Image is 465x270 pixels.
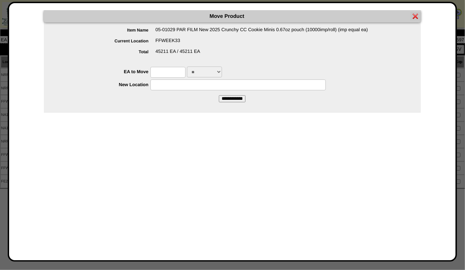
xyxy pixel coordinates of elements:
[58,82,151,87] label: New Location
[413,13,418,19] img: error.gif
[58,38,421,49] div: FFWEEK33
[58,39,156,43] label: Current Location
[44,10,421,22] div: Move Product
[58,69,151,74] label: EA to Move
[58,49,156,54] label: Total
[58,49,421,60] div: 45211 EA / 45211 EA
[58,28,156,33] label: Item Name
[58,27,421,38] div: 05-01029 PAR FILM New 2025 Crunchy CC Cookie Minis 0.67oz pouch (10000imp/roll) (imp equal ea)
